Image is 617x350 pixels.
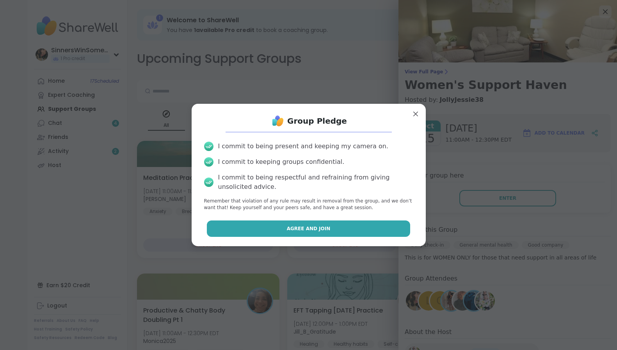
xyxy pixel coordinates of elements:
img: ShareWell Logo [270,113,286,129]
span: Agree and Join [287,225,331,232]
h1: Group Pledge [287,115,347,126]
button: Agree and Join [207,220,410,237]
div: I commit to being present and keeping my camera on. [218,142,388,151]
p: Remember that violation of any rule may result in removal from the group, and we don’t want that!... [204,198,413,211]
div: I commit to being respectful and refraining from giving unsolicited advice. [218,173,413,192]
div: I commit to keeping groups confidential. [218,157,345,167]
